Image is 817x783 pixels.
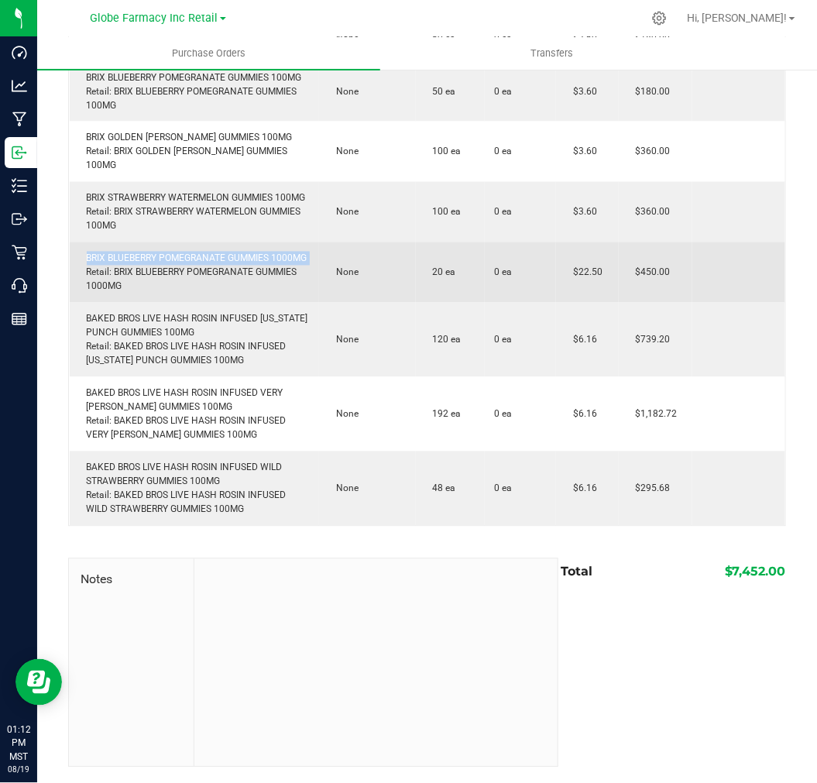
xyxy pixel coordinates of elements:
div: BAKED BROS LIVE HASH ROSIN INFUSED VERY [PERSON_NAME] GUMMIES 100MG Retail: BAKED BROS LIVE HASH ... [79,386,310,442]
span: $180.00 [628,86,671,97]
span: $7,452.00 [725,565,786,579]
a: Purchase Orders [37,37,380,70]
span: $6.16 [565,483,597,494]
span: $6.16 [565,409,597,420]
p: 01:12 PM MST [7,723,30,764]
inline-svg: Manufacturing [12,112,27,127]
span: $3.60 [565,207,597,218]
inline-svg: Analytics [12,78,27,94]
span: None [328,409,359,420]
span: 100 ea [425,207,462,218]
div: BAKED BROS LIVE HASH ROSIN INFUSED [US_STATE] PUNCH GUMMIES 100MG Retail: BAKED BROS LIVE HASH RO... [79,312,310,368]
span: $1,182.72 [628,409,678,420]
span: $295.68 [628,483,671,494]
div: Manage settings [650,11,669,26]
span: 0 ea [494,482,512,496]
div: BRIX STRAWBERRY WATERMELON GUMMIES 100MG Retail: BRIX STRAWBERRY WATERMELON GUMMIES 100MG [79,191,310,233]
span: $22.50 [565,267,602,278]
span: None [328,86,359,97]
inline-svg: Outbound [12,211,27,227]
span: $6.16 [565,335,597,345]
div: BAKED BROS LIVE HASH ROSIN INFUSED WILD STRAWBERRY GUMMIES 100MG Retail: BAKED BROS LIVE HASH ROS... [79,461,310,517]
span: Purchase Orders [151,46,266,60]
span: Notes [81,571,182,589]
span: Hi, [PERSON_NAME]! [687,12,788,24]
inline-svg: Reports [12,311,27,327]
inline-svg: Retail [12,245,27,260]
inline-svg: Inventory [12,178,27,194]
span: $739.20 [628,335,671,345]
div: BRIX BLUEBERRY POMEGRANATE GUMMIES 100MG Retail: BRIX BLUEBERRY POMEGRANATE GUMMIES 100MG [79,70,310,112]
span: 120 ea [425,335,462,345]
span: None [328,146,359,157]
span: 0 ea [494,266,512,280]
span: Transfers [510,46,594,60]
span: 0 ea [494,205,512,219]
span: 50 ea [425,86,456,97]
span: $360.00 [628,146,671,157]
span: 0 ea [494,145,512,159]
span: 192 ea [425,409,462,420]
span: 100 ea [425,146,462,157]
inline-svg: Call Center [12,278,27,294]
span: 20 ea [425,267,456,278]
span: $3.60 [565,86,597,97]
span: None [328,267,359,278]
span: Globe Farmacy Inc Retail [91,12,218,25]
inline-svg: Dashboard [12,45,27,60]
p: 08/19 [7,764,30,776]
span: None [328,335,359,345]
iframe: Resource center [15,659,62,706]
span: $450.00 [628,267,671,278]
div: BRIX GOLDEN [PERSON_NAME] GUMMIES 100MG Retail: BRIX GOLDEN [PERSON_NAME] GUMMIES 100MG [79,131,310,173]
span: 0 ea [494,407,512,421]
span: None [328,483,359,494]
span: None [328,207,359,218]
span: Total [561,565,592,579]
span: $3.60 [565,146,597,157]
inline-svg: Inbound [12,145,27,160]
a: Transfers [380,37,723,70]
span: 0 ea [494,333,512,347]
span: $360.00 [628,207,671,218]
span: 0 ea [494,84,512,98]
div: BRIX BLUEBERRY POMEGRANATE GUMMIES 1000MG Retail: BRIX BLUEBERRY POMEGRANATE GUMMIES 1000MG [79,252,310,294]
span: 48 ea [425,483,456,494]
